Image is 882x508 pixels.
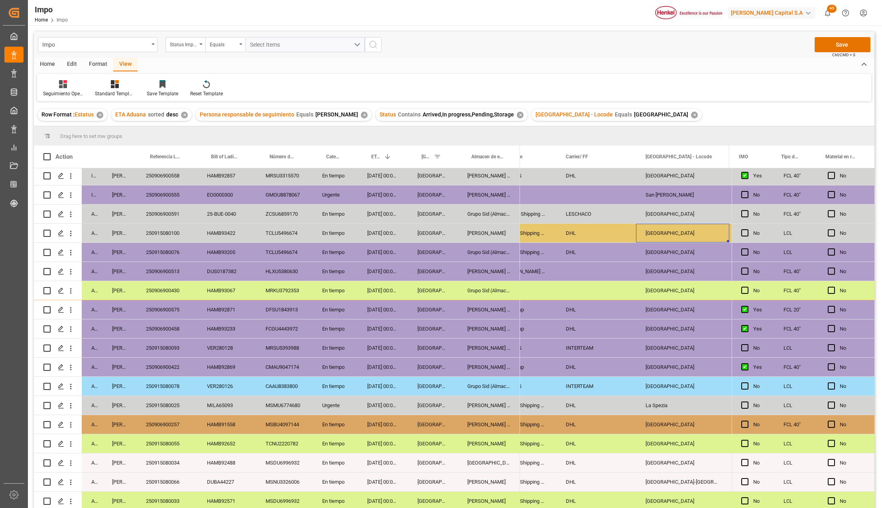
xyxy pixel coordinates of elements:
[556,166,636,185] div: DHL
[774,319,818,338] div: FCL 40"
[82,224,102,242] div: Arrived
[729,243,809,262] div: MSC SHANGHAI V
[102,300,136,319] div: [PERSON_NAME]
[136,300,197,319] div: 250906900575
[34,243,520,262] div: Press SPACE to select this row.
[102,396,136,415] div: [PERSON_NAME]
[815,37,870,52] button: Save
[313,243,358,262] div: En tiempo
[197,358,256,376] div: HAMB92869
[102,473,136,491] div: [PERSON_NAME]
[774,300,818,319] div: FCL 20"
[34,396,520,415] div: Press SPACE to select this row.
[256,434,313,453] div: TCNU2220782
[458,434,520,453] div: [PERSON_NAME]
[75,111,94,118] span: Estatus
[732,358,874,377] div: Press SPACE to select this row.
[197,434,256,453] div: HAMB92652
[729,300,809,319] div: CMA CGM MOLIERE
[732,415,874,434] div: Press SPACE to select this row.
[358,396,408,415] div: [DATE] 00:00:00
[636,415,729,434] div: [GEOGRAPHIC_DATA]
[136,453,197,472] div: 250915080034
[210,39,237,48] div: Equals
[458,396,520,415] div: [PERSON_NAME] Tlalnepantla
[102,224,136,242] div: [PERSON_NAME]
[358,453,408,472] div: [DATE] 00:00:00
[774,358,818,376] div: FCL 40"
[729,281,809,300] div: W KLAIPEDA
[136,185,197,204] div: 250906900555
[636,396,729,415] div: La Spezia
[636,300,729,319] div: [GEOGRAPHIC_DATA]
[732,243,874,262] div: Press SPACE to select this row.
[729,262,809,281] div: W KLAIPEDA
[774,339,818,357] div: LCL
[197,224,256,242] div: HAMB93422
[313,434,358,453] div: En tiempo
[556,473,636,491] div: DHL
[819,4,837,22] button: show 45 new notifications
[148,111,164,118] span: sorted
[136,339,197,357] div: 250915080093
[256,262,313,281] div: HLXU5380630
[358,319,408,338] div: [DATE] 00:00:00
[95,90,135,97] div: Standard Templates
[408,281,458,300] div: [GEOGRAPHIC_DATA]
[732,262,874,281] div: Press SPACE to select this row.
[82,434,102,453] div: Arrived
[408,434,458,453] div: [GEOGRAPHIC_DATA]
[256,453,313,472] div: MSDU6996932
[102,453,136,472] div: [PERSON_NAME]
[313,396,358,415] div: Urgente
[358,377,408,396] div: [DATE] 00:00:00
[245,37,365,52] button: open menu
[43,90,83,97] div: Seguimiento Operativo
[774,224,818,242] div: LCL
[728,5,819,20] button: [PERSON_NAME] Capital S.A
[34,319,520,339] div: Press SPACE to select this row.
[313,377,358,396] div: En tiempo
[774,243,818,262] div: LCL
[82,473,102,491] div: Arrived
[34,58,61,71] div: Home
[556,224,636,242] div: DHL
[313,358,358,376] div: En tiempo
[170,39,197,48] div: Status Importación
[732,224,874,243] div: Press SPACE to select this row.
[197,243,256,262] div: HAMB93205
[197,185,256,204] div: EO0000300
[732,185,874,205] div: Press SPACE to select this row.
[102,185,136,204] div: [PERSON_NAME]
[136,377,197,396] div: 250915080078
[313,319,358,338] div: En tiempo
[115,111,146,118] span: ETA Aduana
[313,205,358,223] div: En tiempo
[408,339,458,357] div: [GEOGRAPHIC_DATA]
[197,281,256,300] div: HAMB93067
[732,396,874,415] div: Press SPACE to select this row.
[729,205,809,223] div: AS Carolina
[556,396,636,415] div: DHL
[729,473,809,491] div: Elbfeeder
[197,205,256,223] div: 25-BUE-0040
[636,453,729,472] div: [GEOGRAPHIC_DATA]
[729,377,809,396] div: W KLAIPEDA
[732,473,874,492] div: Press SPACE to select this row.
[34,377,520,396] div: Press SPACE to select this row.
[136,262,197,281] div: 250906900513
[256,300,313,319] div: DFSU1843913
[729,358,809,376] div: CMA CGM MOLIERE
[34,453,520,473] div: Press SPACE to select this row.
[358,185,408,204] div: [DATE] 00:00:00
[458,185,520,204] div: [PERSON_NAME] Tlalnepantla
[358,281,408,300] div: [DATE] 00:00:00
[832,52,855,58] span: Ctrl/CMD + S
[458,319,520,338] div: [PERSON_NAME] Tlalnepantla
[136,224,197,242] div: 250915080100
[102,262,136,281] div: [PERSON_NAME]
[256,224,313,242] div: TCLU5496674
[458,262,520,281] div: [PERSON_NAME] Tlalnepantla
[774,453,818,472] div: LCL
[556,377,636,396] div: INTERTEAM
